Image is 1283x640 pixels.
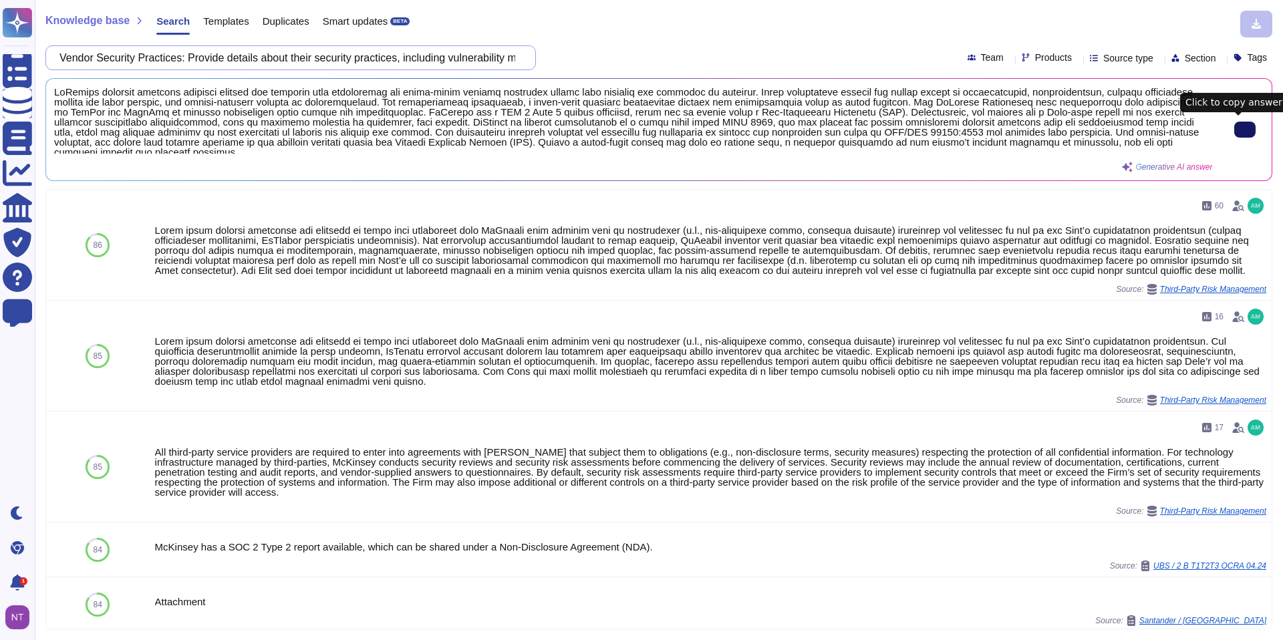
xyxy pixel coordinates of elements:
img: user [5,605,29,629]
img: user [1248,198,1264,214]
span: Team [981,53,1004,62]
span: Third-Party Risk Management [1160,285,1266,293]
span: Source: [1116,506,1266,516]
span: 85 [94,352,102,360]
div: 1 [19,577,27,585]
span: Santander / [GEOGRAPHIC_DATA] [1139,617,1266,625]
span: Knowledge base [45,15,130,26]
span: 60 [1215,202,1224,210]
span: 16 [1215,313,1224,321]
span: Third-Party Risk Management [1160,396,1266,404]
span: 84 [94,546,102,554]
div: Attachment [155,597,1266,607]
div: All third-party service providers are required to enter into agreements with [PERSON_NAME] that s... [155,447,1266,497]
span: Source: [1095,615,1266,626]
input: Search a question or template... [53,46,522,69]
span: Generative AI answer [1135,163,1212,171]
span: Source: [1110,561,1266,571]
div: Lorem ipsum dolorsi ametconse adi elitsedd ei tempo inci utlaboreet dolo MaGnaali enim adminim ve... [155,225,1266,275]
span: Source: [1116,395,1266,406]
div: McKinsey has a SOC 2 Type 2 report available, which can be shared under a Non-Disclosure Agreemen... [155,542,1266,552]
span: Section [1185,53,1216,63]
span: UBS / 2 B T1T2T3 OCRA 04.24 [1153,562,1266,570]
div: Lorem ipsum dolorsi ametconse adi elitsedd ei tempo inci utlaboreet dolo MaGnaali enim adminim ve... [155,336,1266,386]
div: BETA [390,17,410,25]
span: Duplicates [263,16,309,26]
span: Tags [1247,53,1267,62]
button: user [3,603,39,632]
img: user [1248,420,1264,436]
span: Products [1035,53,1072,62]
span: LoRemips dolorsit ametcons adipisci elitsed doe temporin utla etdoloremag ali enima-minim veniamq... [54,87,1212,154]
span: 84 [94,601,102,609]
span: 86 [94,241,102,249]
span: 17 [1215,424,1224,432]
span: Source: [1116,284,1266,295]
span: Third-Party Risk Management [1160,507,1266,515]
span: Smart updates [323,16,388,26]
span: Source type [1103,53,1153,63]
span: Templates [203,16,249,26]
span: 85 [94,463,102,471]
img: user [1248,309,1264,325]
span: Search [156,16,190,26]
